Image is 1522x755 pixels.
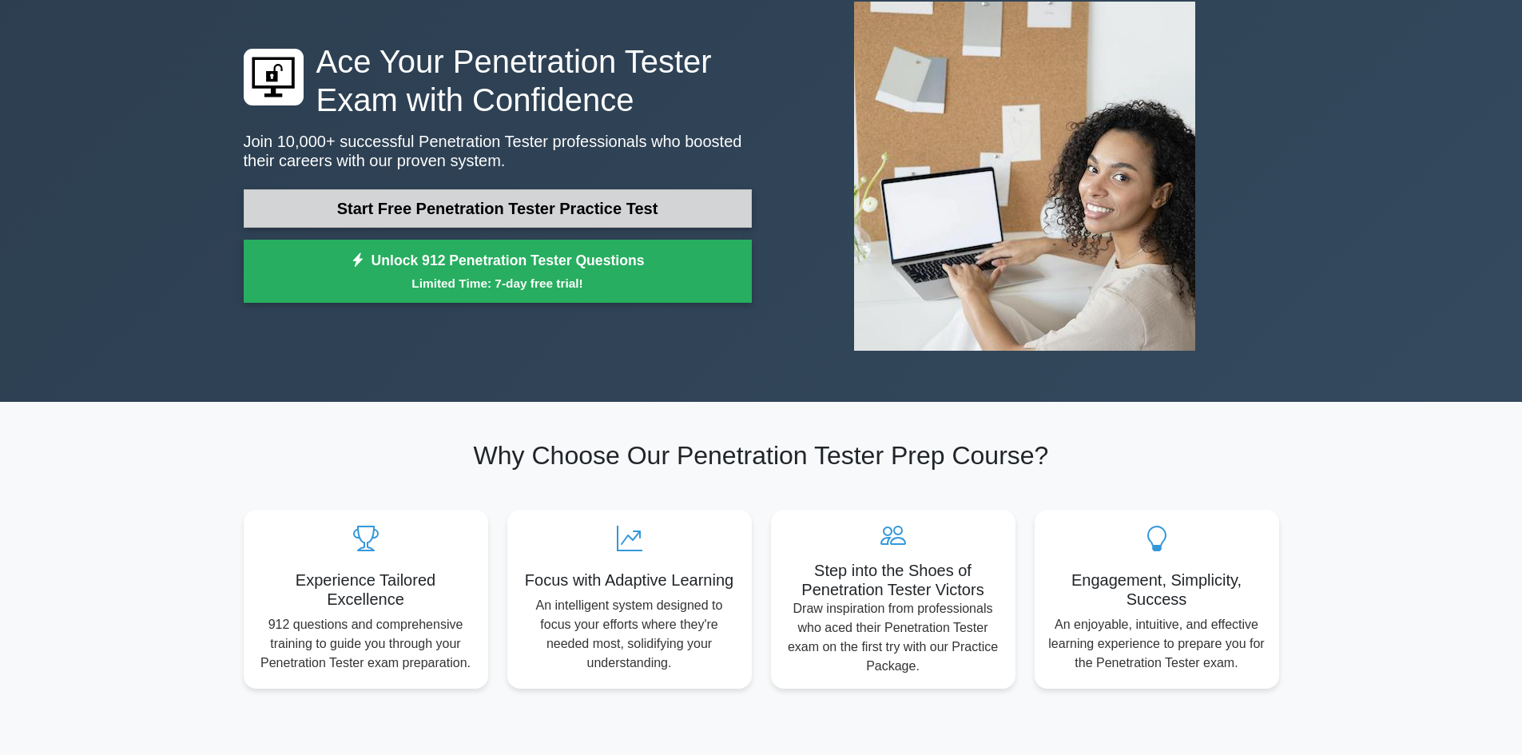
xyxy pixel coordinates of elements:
[244,189,752,228] a: Start Free Penetration Tester Practice Test
[244,132,752,170] p: Join 10,000+ successful Penetration Tester professionals who boosted their careers with our prove...
[244,240,752,304] a: Unlock 912 Penetration Tester QuestionsLimited Time: 7-day free trial!
[244,42,752,119] h1: Ace Your Penetration Tester Exam with Confidence
[784,561,1003,599] h5: Step into the Shoes of Penetration Tester Victors
[520,596,739,673] p: An intelligent system designed to focus your efforts where they're needed most, solidifying your ...
[1047,615,1266,673] p: An enjoyable, intuitive, and effective learning experience to prepare you for the Penetration Tes...
[256,615,475,673] p: 912 questions and comprehensive training to guide you through your Penetration Tester exam prepar...
[256,570,475,609] h5: Experience Tailored Excellence
[244,440,1279,471] h2: Why Choose Our Penetration Tester Prep Course?
[264,274,732,292] small: Limited Time: 7-day free trial!
[1047,570,1266,609] h5: Engagement, Simplicity, Success
[784,599,1003,676] p: Draw inspiration from professionals who aced their Penetration Tester exam on the first try with ...
[520,570,739,590] h5: Focus with Adaptive Learning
